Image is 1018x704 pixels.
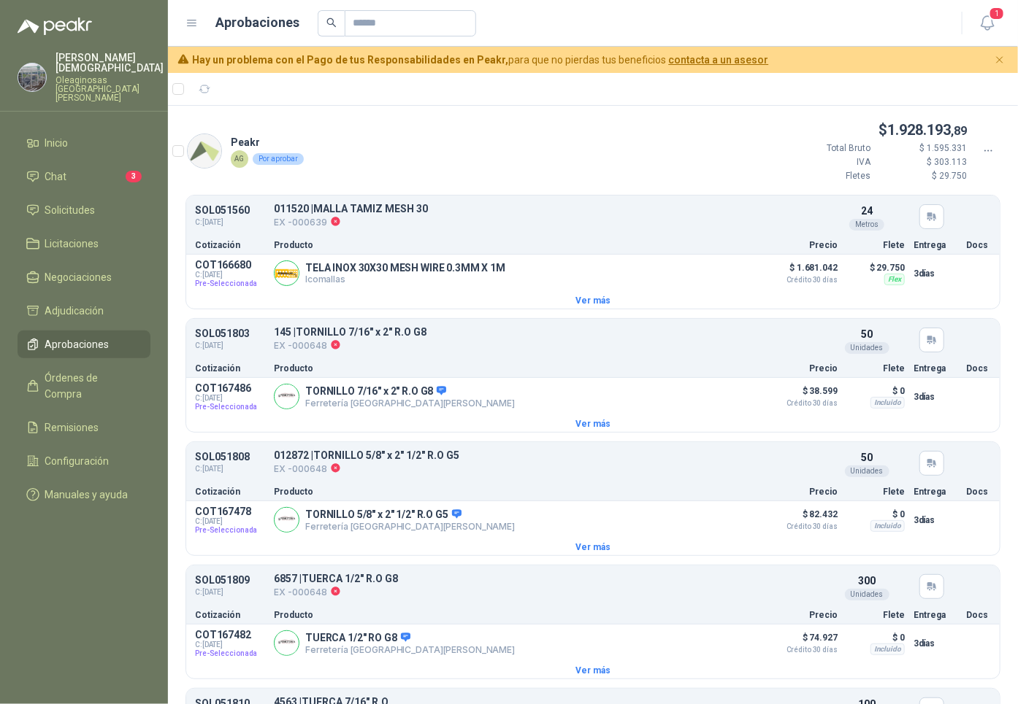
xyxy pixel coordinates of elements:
[880,155,968,169] p: $ 303.113
[56,53,164,73] p: [PERSON_NAME] [DEMOGRAPHIC_DATA]
[849,219,884,231] div: Metros
[274,573,398,584] p: 6857 | TUERCA 1/2" R.O G8
[845,465,889,477] div: Unidades
[914,241,957,250] p: Entrega
[18,364,150,408] a: Órdenes de Compra
[870,520,905,532] div: Incluido
[274,241,756,250] p: Producto
[45,453,110,469] span: Configuración
[195,611,265,619] p: Cotización
[914,388,957,406] p: 3 días
[45,269,112,285] span: Negociaciones
[274,487,756,496] p: Producto
[305,274,505,285] p: Icomallas
[274,327,426,338] p: 145 | TORNILLO 7/16" x 2" R.O G8
[216,12,300,33] h1: Aprobaciones
[195,340,250,352] span: C: [DATE]
[45,303,104,319] span: Adjudicación
[765,611,838,619] p: Precio
[845,342,889,354] div: Unidades
[195,575,250,586] p: SOL051809
[18,230,150,258] a: Licitaciones
[880,169,968,183] p: $ 29.750
[765,364,838,373] p: Precio
[195,382,265,394] p: COT167486
[861,326,873,342] p: 50
[765,276,838,284] span: Crédito 30 días
[274,204,428,214] p: 011520 | MALLA TAMIZ MESH 30
[195,629,265,641] p: COT167482
[195,259,265,271] p: COT166680
[784,169,871,183] p: Fletes
[870,397,905,409] div: Incluido
[186,293,1000,309] button: Ver más
[991,51,1009,69] button: Cerrar
[18,263,150,291] a: Negociaciones
[974,10,1000,36] button: 1
[884,274,905,285] div: Flex
[186,539,1000,555] button: Ver más
[914,611,957,619] p: Entrega
[195,649,265,658] span: Pre-Seleccionada
[18,163,150,190] a: Chat3
[914,511,957,529] p: 3 días
[195,403,265,411] span: Pre-Seleccionada
[195,517,265,526] span: C: [DATE]
[275,508,299,532] img: Company Logo
[231,134,308,150] p: Peakr
[858,573,876,589] p: 300
[45,169,67,185] span: Chat
[56,76,164,102] p: Oleaginosas [GEOGRAPHIC_DATA][PERSON_NAME]
[765,400,838,407] span: Crédito 30 días
[765,487,838,496] p: Precio
[861,203,873,219] p: 24
[18,481,150,508] a: Manuales y ayuda
[274,584,398,600] p: EX -000648
[195,217,250,228] span: C: [DATE]
[326,18,337,28] span: search
[669,54,769,66] a: contacta a un asesor
[845,589,889,600] div: Unidades
[952,124,968,138] span: ,89
[195,487,265,496] p: Cotización
[846,259,905,276] p: $ 29.750
[305,398,515,409] p: Ferretería [GEOGRAPHIC_DATA][PERSON_NAME]
[765,382,838,407] p: $ 38.599
[18,414,150,441] a: Remisiones
[274,338,426,353] p: EX -000648
[861,449,873,465] p: 50
[275,631,299,655] img: Company Logo
[186,416,1000,432] button: Ver más
[18,297,150,325] a: Adjudicación
[195,328,250,339] p: SOL051803
[18,196,150,224] a: Solicitudes
[275,261,299,285] img: Company Logo
[784,119,968,142] p: $
[305,385,515,398] p: TORNILLO 7/16" x 2" R.O G8
[195,526,265,535] span: Pre-Seleccionada
[305,521,515,532] p: Ferretería [GEOGRAPHIC_DATA][PERSON_NAME]
[186,662,1000,678] button: Ver más
[846,364,905,373] p: Flete
[274,461,459,476] p: EX -000648
[188,134,221,168] img: Company Logo
[765,506,838,530] p: $ 82.432
[305,644,515,655] p: Ferretería [GEOGRAPHIC_DATA][PERSON_NAME]
[231,150,248,168] div: AG
[195,394,265,403] span: C: [DATE]
[195,279,265,288] span: Pre-Seleccionada
[195,463,250,475] span: C: [DATE]
[275,384,299,409] img: Company Logo
[45,336,110,352] span: Aprobaciones
[45,487,129,503] span: Manuales y ayuda
[966,611,991,619] p: Docs
[18,330,150,358] a: Aprobaciones
[195,271,265,279] span: C: [DATE]
[193,52,769,68] span: para que no pierdas tus beneficios
[195,205,250,216] p: SOL051560
[18,129,150,157] a: Inicio
[989,7,1005,20] span: 1
[880,142,968,155] p: $ 1.595.331
[195,241,265,250] p: Cotización
[195,506,265,517] p: COT167478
